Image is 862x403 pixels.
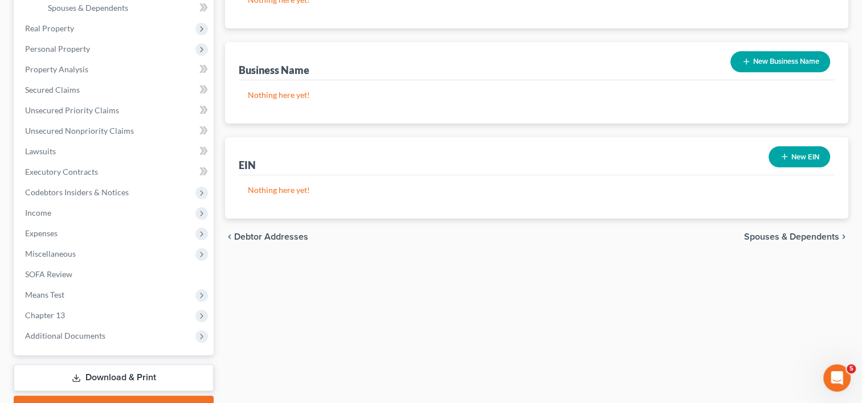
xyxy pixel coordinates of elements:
span: Lawsuits [25,146,56,156]
span: Means Test [25,290,64,299]
button: New Business Name [730,51,830,72]
span: Debtor Addresses [234,232,308,241]
span: Spouses & Dependents [744,232,839,241]
span: Unsecured Priority Claims [25,105,119,115]
div: Business Name [239,63,309,77]
iframe: Intercom live chat [823,364,851,392]
span: Codebtors Insiders & Notices [25,187,129,197]
a: Download & Print [14,364,214,391]
a: Unsecured Nonpriority Claims [16,121,214,141]
button: New EIN [769,146,830,167]
span: Expenses [25,228,58,238]
p: Nothing here yet! [248,89,826,101]
span: Additional Documents [25,331,105,340]
button: chevron_left Debtor Addresses [225,232,308,241]
a: Executory Contracts [16,162,214,182]
span: SOFA Review [25,269,72,279]
button: Spouses & Dependents chevron_right [744,232,848,241]
span: Property Analysis [25,64,88,74]
a: Secured Claims [16,80,214,100]
span: Unsecured Nonpriority Claims [25,126,134,135]
i: chevron_left [225,232,234,241]
a: Unsecured Priority Claims [16,100,214,121]
span: Executory Contracts [25,167,98,176]
a: Lawsuits [16,141,214,162]
span: Secured Claims [25,85,80,94]
span: Miscellaneous [25,249,76,258]
span: Real Property [25,23,74,33]
span: 5 [847,364,856,373]
i: chevron_right [839,232,848,241]
p: Nothing here yet! [248,184,826,196]
div: EIN [239,158,256,172]
span: Chapter 13 [25,310,65,320]
span: Spouses & Dependents [48,3,128,13]
span: Income [25,208,51,217]
a: SOFA Review [16,264,214,285]
span: Personal Property [25,44,90,54]
a: Property Analysis [16,59,214,80]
